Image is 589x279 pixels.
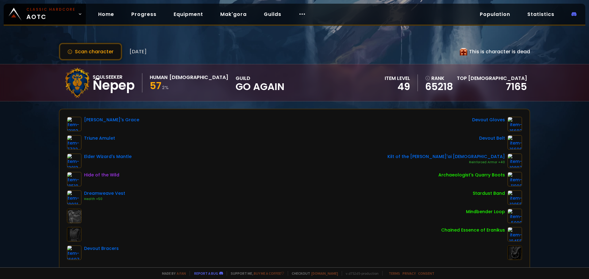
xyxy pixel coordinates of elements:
[507,227,522,242] img: item-10455
[59,43,122,60] button: Scan character
[67,153,82,168] img: item-13013
[84,153,132,160] div: Elder Wizard's Mantle
[385,82,410,91] div: 49
[457,74,527,82] div: Top
[93,8,119,21] a: Home
[84,135,115,141] div: Triune Amulet
[177,271,186,276] a: a fan
[26,7,75,21] span: AOTC
[402,271,416,276] a: Privacy
[506,80,527,93] a: 7165
[215,8,252,21] a: Mak'gora
[67,117,82,131] img: item-13102
[425,74,453,82] div: rank
[84,172,119,178] div: Hide of the Wild
[4,4,86,25] a: Classic HardcoreAOTC
[254,271,284,276] a: Buy me a coffee
[67,245,82,260] img: item-16697
[67,135,82,150] img: item-7722
[473,190,505,197] div: Stardust Band
[169,74,228,81] div: [DEMOGRAPHIC_DATA]
[288,271,338,276] span: Checkout
[150,79,161,92] span: 57
[438,172,505,178] div: Archaeologist's Quarry Boots
[311,271,338,276] a: [DOMAIN_NAME]
[387,153,505,160] div: Kilt of the [PERSON_NAME]'ai [DEMOGRAPHIC_DATA]
[425,82,453,91] a: 65218
[475,8,515,21] a: Population
[507,172,522,187] img: item-11908
[236,82,284,91] span: GO AGAIN
[507,153,522,168] img: item-10807
[227,271,284,276] span: Support me,
[342,271,379,276] span: v. d752d5 - production
[472,117,505,123] div: Devout Gloves
[129,48,147,55] span: [DATE]
[84,245,119,252] div: Devout Bracers
[26,7,75,12] small: Classic Hardcore
[84,197,125,202] div: Health +50
[418,271,434,276] a: Consent
[126,8,161,21] a: Progress
[169,8,208,21] a: Equipment
[507,190,522,205] img: item-12055
[387,160,505,165] div: Reinforced Armor +40
[389,271,400,276] a: Terms
[67,190,82,205] img: item-10021
[507,135,522,150] img: item-16696
[84,117,139,123] div: [PERSON_NAME]'s Grace
[67,172,82,187] img: item-18510
[236,74,284,91] div: guild
[507,209,522,223] img: item-5009
[158,271,186,276] span: Made by
[385,74,410,82] div: item level
[194,271,218,276] a: Report a bug
[466,209,505,215] div: Mindbender Loop
[162,85,169,91] small: 2 %
[522,8,559,21] a: Statistics
[84,190,125,197] div: Dreamweave Vest
[441,227,505,233] div: Chained Essence of Eranikus
[507,117,522,131] img: item-16692
[93,81,135,90] div: Ñepep
[150,74,167,81] div: Human
[479,135,505,141] div: Devout Belt
[468,75,527,82] span: [DEMOGRAPHIC_DATA]
[259,8,286,21] a: Guilds
[460,48,530,55] div: This is character is dead
[93,73,135,81] div: Soulseeker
